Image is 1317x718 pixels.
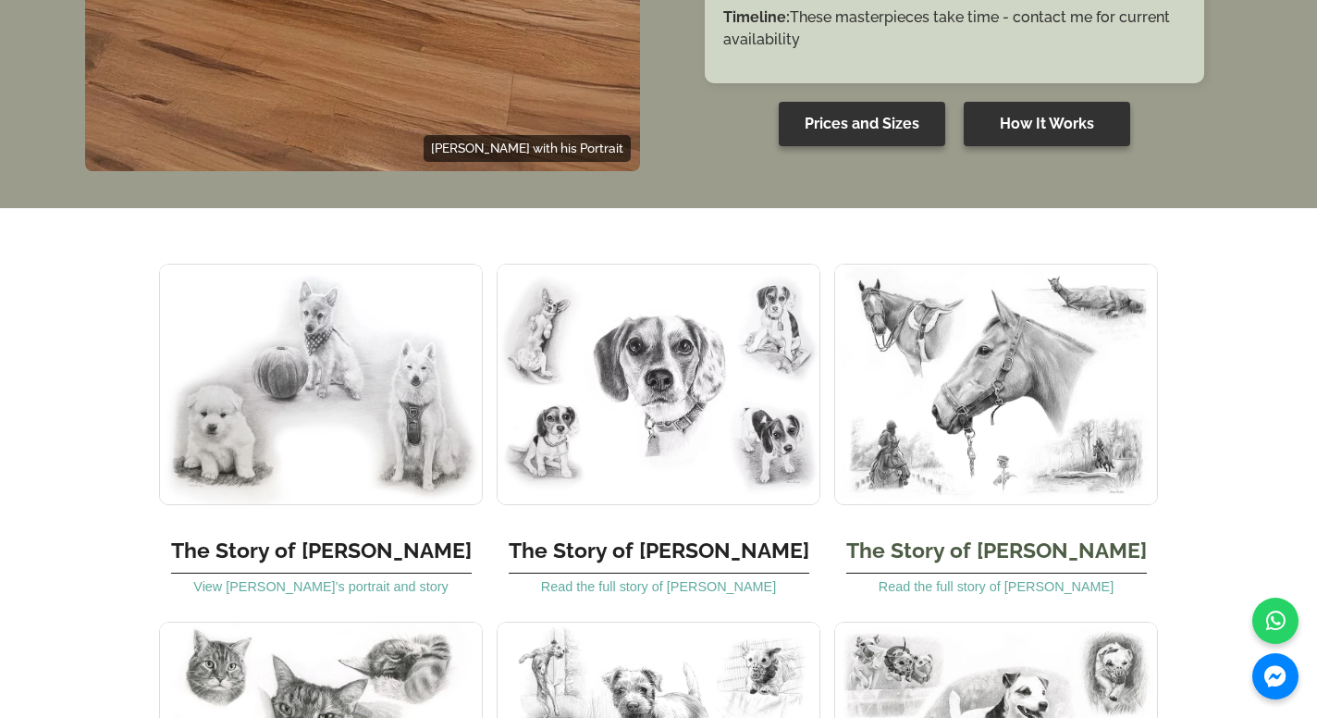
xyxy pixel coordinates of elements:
a: View [PERSON_NAME]’s portrait and story [193,579,448,594]
a: Read the full story of [PERSON_NAME] [879,579,1114,594]
img: Khona – Realistic Pencil Dog Life Story Portrait Portrait [159,264,483,505]
a: Prices and Sizes [779,102,945,146]
h3: The Story of [PERSON_NAME] [171,519,472,574]
a: How It Works [964,102,1130,146]
strong: Timeline: [723,8,790,26]
a: Read the full story of [PERSON_NAME] [541,579,776,594]
a: Messenger [1252,653,1299,699]
a: WhatsApp [1252,598,1299,644]
li: These masterpieces take time - contact me for current availability [723,2,1186,56]
h3: The Story of [PERSON_NAME] [509,519,809,574]
h3: The Story of [PERSON_NAME] [846,519,1147,574]
img: Rose – Pencil Life Story Portrait Pet Portrait [834,264,1158,505]
img: Vera the Beagle – Pencil Pet Portrait Life Story Portrait [497,264,820,505]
